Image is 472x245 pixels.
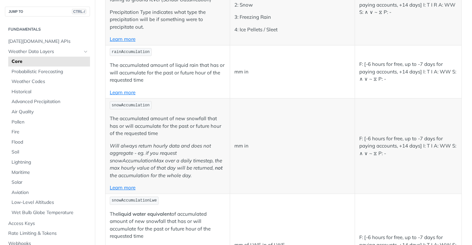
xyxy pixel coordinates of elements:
p: The accumulated amount of liquid rain that has or will accumulate for the past or future hour of ... [110,62,225,84]
a: Probabilistic Forecasting [8,67,90,77]
a: Core [8,57,90,67]
a: Access Keys [5,219,90,229]
span: Advanced Precipitation [12,98,88,105]
span: Historical [12,89,88,95]
p: The of accumulated amount of new snowfall that has or will accumulate for the past or future hour... [110,210,225,240]
a: Historical [8,87,90,97]
span: Core [12,58,88,65]
a: Soil [8,147,90,157]
p: 3: Freezing Rain [234,14,350,21]
a: Aviation [8,188,90,198]
span: Access Keys [8,220,88,227]
span: Wet Bulb Globe Temperature [12,209,88,216]
p: Precipitation Type indicates what type the precipitation will be if something were to precipitate... [110,9,225,31]
p: 4: Ice Pellets / Sleet [234,26,350,34]
span: Rate Limiting & Tokens [8,230,88,237]
a: Rate Limiting & Tokens [5,229,90,238]
button: Hide subpages for Weather Data Layers [83,49,88,54]
span: Aviation [12,189,88,196]
p: mm in [234,142,350,150]
em: Will always return hourly data and does not aggregate - eg. if you request snowAccumulationMax ov... [110,143,222,171]
span: CTRL-/ [72,9,86,14]
span: rainAccumulation [112,50,150,54]
h2: Fundamentals [5,26,90,32]
a: Air Quality [8,107,90,117]
a: Lightning [8,157,90,167]
span: Low-Level Altitudes [12,199,88,206]
a: Learn more [110,36,135,42]
strong: not [215,165,222,171]
span: Probabilistic Forecasting [12,68,88,75]
button: JUMP TOCTRL-/ [5,7,90,16]
p: The accumulated amount of new snowfall that has or will accumulate for the past or future hour of... [110,115,225,137]
span: Soil [12,149,88,155]
a: Learn more [110,89,135,95]
a: Maritime [8,168,90,177]
a: Advanced Precipitation [8,97,90,107]
span: Lightning [12,159,88,166]
a: [DATE][DOMAIN_NAME] APIs [5,37,90,46]
a: Flood [8,137,90,147]
span: Maritime [12,169,88,176]
span: Weather Data Layers [8,48,81,55]
span: Air Quality [12,109,88,115]
span: Weather Codes [12,78,88,85]
em: the accumulation for the whole day. [110,172,192,178]
a: Learn more [110,184,135,191]
strong: liquid water equivalent [118,211,171,217]
a: Fire [8,127,90,137]
a: Pollen [8,117,90,127]
p: mm in [234,68,350,76]
p: 2: Snow [234,1,350,9]
span: snowAccumulation [112,103,150,108]
a: Weather Codes [8,77,90,87]
span: [DATE][DOMAIN_NAME] APIs [8,38,88,45]
span: snowAccumulationLwe [112,198,157,203]
span: Fire [12,129,88,135]
p: F: [-6 hours for free, up to -7 days for paying accounts, +14 days] I: T I A: WW S: ∧ ∨ ~ ⧖ P: - [359,135,457,157]
span: Flood [12,139,88,146]
span: Solar [12,179,88,186]
a: Wet Bulb Globe Temperature [8,208,90,218]
a: Solar [8,177,90,187]
span: Pollen [12,119,88,125]
a: Low-Level Altitudes [8,198,90,207]
p: F: [-6 hours for free, up to -7 days for paying accounts, +14 days] I: T I A: WW S: ∧ ∨ ~ ⧖ P: - [359,61,457,83]
a: Weather Data LayersHide subpages for Weather Data Layers [5,47,90,57]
